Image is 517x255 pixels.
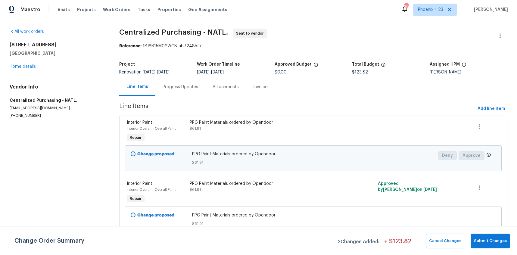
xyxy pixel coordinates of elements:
b: Change proposed [137,213,174,217]
span: [DATE] [157,70,170,74]
span: Maestro [20,7,40,13]
span: [DATE] [423,188,437,192]
h5: Project [119,62,135,67]
span: $0.00 [275,70,287,74]
span: Repair [127,196,144,202]
span: Work Orders [103,7,130,13]
a: Home details [10,64,36,69]
a: All work orders [10,30,44,34]
div: Progress Updates [163,84,198,90]
b: Reference: [119,44,142,48]
span: Properties [157,7,181,13]
span: $61.91 [190,188,201,191]
p: [PHONE_NUMBER] [10,113,105,118]
span: 2 Changes Added: [338,236,379,248]
span: Add line item [478,105,505,113]
div: 1RJSB15M0YWCB-ab72485f7 [119,43,507,49]
span: Cancel Changes [429,238,461,244]
b: Change proposed [137,152,174,156]
span: PPG Paint Materials ordered by Opendoor [192,212,434,218]
div: PPG Paint Materials ordered by Opendoor [190,181,343,187]
span: Line Items [119,103,475,114]
span: [PERSON_NAME] [472,7,508,13]
span: - [143,70,170,74]
span: Interior Overall - Overall Paint [127,127,176,130]
p: [EMAIL_ADDRESS][DOMAIN_NAME] [10,106,105,111]
div: Line Items [126,84,148,90]
span: $61.91 [190,127,201,130]
h5: Assigned HPM [430,62,460,67]
h5: Centralized Purchasing - NATL. [10,97,105,103]
div: Attachments [213,84,239,90]
span: Sent to vendor [236,30,266,36]
button: Add line item [475,103,507,114]
span: Visits [58,7,70,13]
span: - [197,70,224,74]
span: [DATE] [211,70,224,74]
button: Approve [459,151,484,160]
span: $123.82 [352,70,368,74]
span: The hpm assigned to this work order. [462,62,466,70]
span: Interior Paint [127,182,152,186]
h4: Vendor Info [10,84,105,90]
span: The total cost of line items that have been proposed by Opendoor. This sum includes line items th... [381,62,386,70]
button: Submit Changes [471,234,510,248]
h5: [GEOGRAPHIC_DATA] [10,50,105,56]
button: Cancel Changes [426,234,464,248]
span: Geo Assignments [188,7,227,13]
span: [DATE] [197,70,210,74]
span: Interior Overall - Overall Paint [127,188,176,191]
span: Phoenix + 23 [418,7,443,13]
span: Repair [127,135,144,141]
span: $61.91 [192,160,434,166]
span: Projects [77,7,96,13]
span: Tasks [138,8,150,12]
span: Approved by [PERSON_NAME] on [378,182,437,192]
h5: Work Order Timeline [197,62,240,67]
div: [PERSON_NAME] [430,70,507,74]
span: Centralized Purchasing - NATL. [119,29,228,36]
span: Change Order Summary [14,234,84,248]
span: + $ 123.82 [384,238,411,248]
span: $61.91 [192,221,434,227]
button: Deny [438,151,457,160]
div: Invoices [253,84,269,90]
span: PPG Paint Materials ordered by Opendoor [192,151,434,157]
span: Only a market manager or an area construction manager can approve [486,152,491,159]
span: Renovation [119,70,170,74]
div: PPG Paint Materials ordered by Opendoor [190,120,343,126]
h5: Approved Budget [275,62,312,67]
div: 306 [404,4,408,10]
span: [DATE] [143,70,155,74]
span: The total cost of line items that have been approved by both Opendoor and the Trade Partner. This... [313,62,318,70]
h5: Total Budget [352,62,379,67]
span: Interior Paint [127,120,152,125]
h2: [STREET_ADDRESS] [10,42,105,48]
span: Submit Changes [474,238,507,244]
